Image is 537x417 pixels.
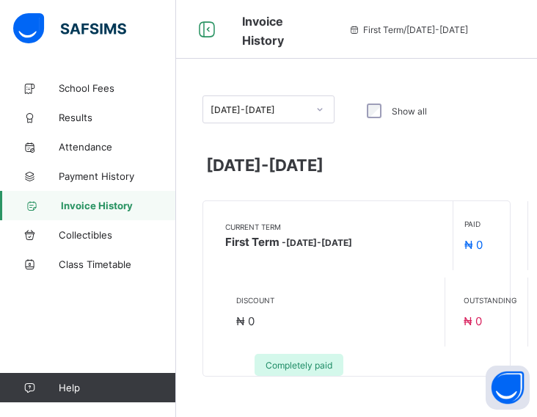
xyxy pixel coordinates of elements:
[392,106,427,117] label: Show all
[266,360,332,371] span: Completely paid
[464,296,516,305] span: Outstanding
[59,229,176,241] span: Collectibles
[348,24,468,35] span: session/term information
[464,314,482,328] span: ₦ 0
[236,314,255,328] span: ₦ 0
[59,141,176,153] span: Attendance
[225,235,352,249] span: First Term
[59,382,175,394] span: Help
[59,112,176,123] span: Results
[464,238,483,252] span: ₦ 0
[225,222,445,231] span: Current Term
[282,237,352,248] span: - [DATE]-[DATE]
[61,200,176,211] span: Invoice History
[464,220,483,228] span: Paid
[211,104,307,115] div: [DATE]-[DATE]
[59,170,176,182] span: Payment History
[59,258,176,270] span: Class Timetable
[59,82,176,94] span: School Fees
[486,366,530,410] button: Open asap
[242,14,284,48] span: School Fees
[13,13,126,44] img: safsims
[206,156,324,175] span: [DATE]-[DATE]
[236,296,274,305] span: Discount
